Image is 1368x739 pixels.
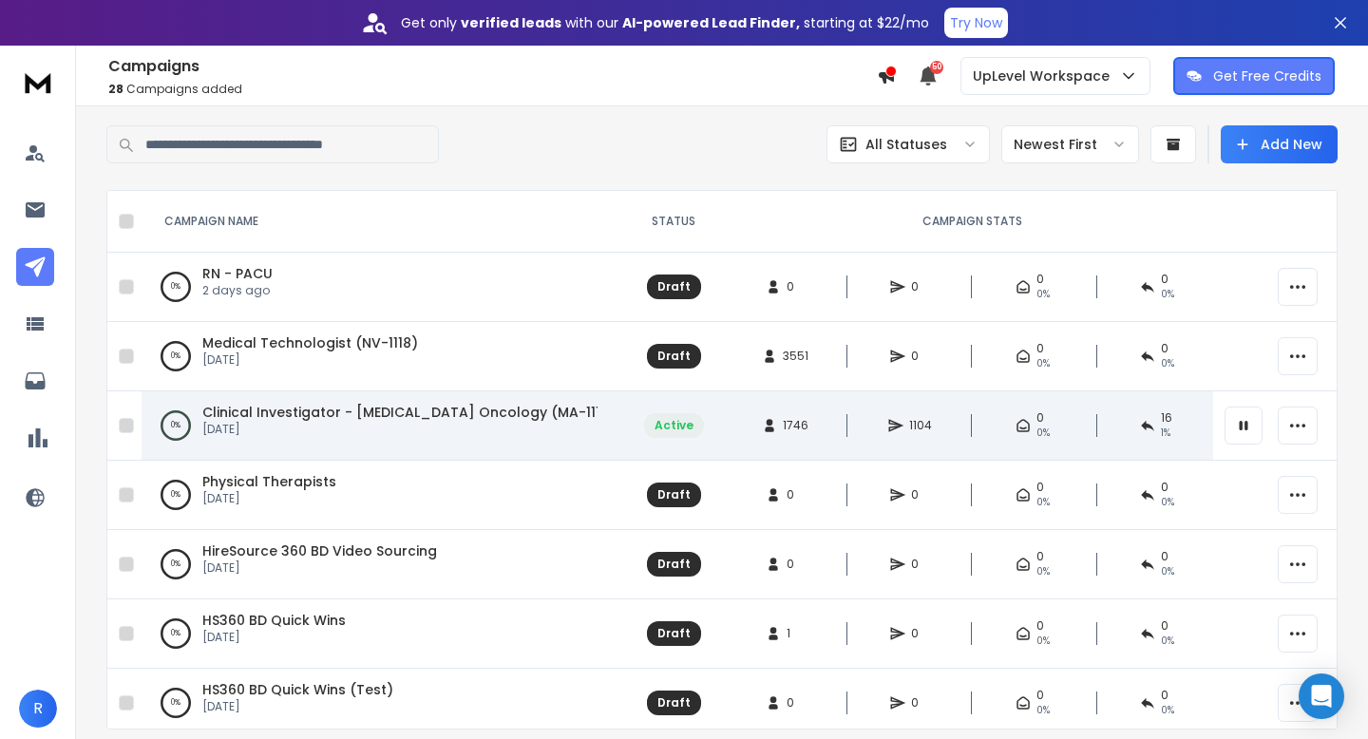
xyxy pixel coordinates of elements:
span: 0 [1161,272,1168,287]
span: 0 [1161,480,1168,495]
p: Campaigns added [108,82,877,97]
img: logo [19,65,57,100]
td: 0%HS360 BD Quick Wins[DATE] [142,599,617,669]
button: Newest First [1001,125,1139,163]
span: 0% [1161,287,1174,302]
span: 0 [1161,688,1168,703]
span: 0 [1161,549,1168,564]
span: 0 [911,557,930,572]
div: Draft [657,557,691,572]
a: HireSource 360 BD Video Sourcing [202,541,437,560]
span: 1746 [783,418,808,433]
div: Draft [657,349,691,364]
strong: verified leads [461,13,561,32]
button: Get Free Credits [1173,57,1335,95]
span: 0 [787,487,806,502]
p: Get only with our starting at $22/mo [401,13,929,32]
span: 0 [1036,549,1044,564]
p: All Statuses [865,135,947,154]
div: Draft [657,695,691,711]
span: 0 [787,279,806,294]
span: 50 [930,61,943,74]
th: CAMPAIGN NAME [142,191,617,253]
span: 0 [787,557,806,572]
p: 0 % [171,624,180,643]
span: HS360 BD Quick Wins [202,611,346,630]
a: Clinical Investigator - [MEDICAL_DATA] Oncology (MA-1117) [202,403,616,422]
p: Get Free Credits [1213,66,1321,85]
span: 0% [1036,287,1050,302]
a: RN - PACU [202,264,273,283]
span: 0 [1161,618,1168,634]
p: Try Now [950,13,1002,32]
span: 0% [1036,564,1050,579]
span: 0% [1036,356,1050,371]
span: 1 [787,626,806,641]
span: 0% [1036,634,1050,649]
td: 0%RN - PACU2 days ago [142,253,617,322]
span: 0% [1161,703,1174,718]
span: 0% [1036,495,1050,510]
button: R [19,690,57,728]
a: Physical Therapists [202,472,336,491]
td: 0%Physical Therapists[DATE] [142,461,617,530]
span: 0 [1036,410,1044,426]
span: 0 [911,626,930,641]
td: 0%Medical Technologist (NV-1118)[DATE] [142,322,617,391]
span: 0 [1036,618,1044,634]
p: 0 % [171,347,180,366]
span: 0% [1161,356,1174,371]
td: 0%Clinical Investigator - [MEDICAL_DATA] Oncology (MA-1117)[DATE] [142,391,617,461]
span: 0 [911,487,930,502]
span: 0 [911,279,930,294]
span: 1104 [909,418,932,433]
h1: Campaigns [108,55,877,78]
span: 0 [1036,480,1044,495]
p: 0 % [171,485,180,504]
strong: AI-powered Lead Finder, [622,13,800,32]
span: 16 [1161,410,1172,426]
p: 0 % [171,555,180,574]
span: 0 [911,695,930,711]
p: 0 % [171,416,180,435]
p: [DATE] [202,560,437,576]
span: 0 [1161,341,1168,356]
td: 0%HireSource 360 BD Video Sourcing[DATE] [142,530,617,599]
p: 0 % [171,277,180,296]
p: [DATE] [202,422,598,437]
div: Active [655,418,693,433]
span: 1 % [1161,426,1170,441]
span: 0% [1036,426,1050,441]
button: Try Now [944,8,1008,38]
p: [DATE] [202,491,336,506]
span: 28 [108,81,123,97]
div: Draft [657,279,691,294]
a: Medical Technologist (NV-1118) [202,333,418,352]
a: HS360 BD Quick Wins (Test) [202,680,393,699]
span: 0 [787,695,806,711]
span: 0% [1161,495,1174,510]
button: Add New [1221,125,1338,163]
span: 0% [1161,564,1174,579]
p: [DATE] [202,699,393,714]
span: 0 [911,349,930,364]
span: 0 [1036,688,1044,703]
p: [DATE] [202,352,418,368]
p: 0 % [171,693,180,712]
div: Draft [657,626,691,641]
span: 0 [1036,341,1044,356]
div: Open Intercom Messenger [1299,673,1344,719]
th: CAMPAIGN STATS [731,191,1213,253]
span: 0% [1161,634,1174,649]
div: Draft [657,487,691,502]
span: 0 [1036,272,1044,287]
span: 3551 [783,349,808,364]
